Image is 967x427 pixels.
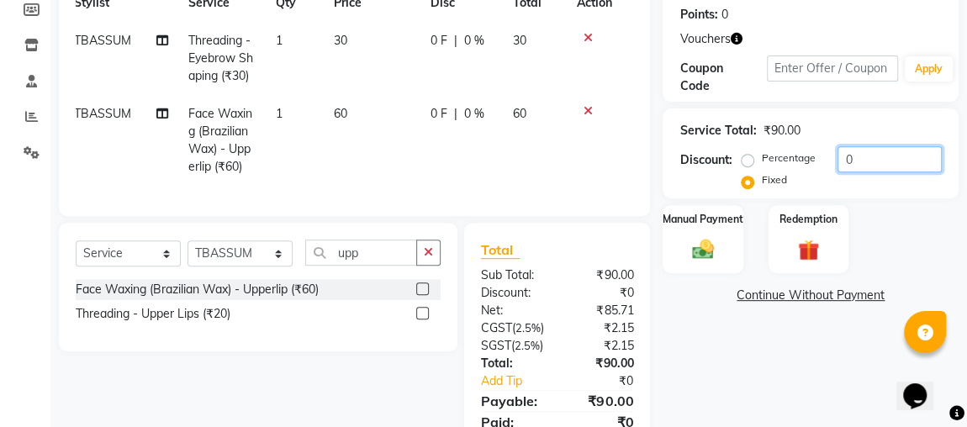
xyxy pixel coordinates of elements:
[431,105,447,123] span: 0 F
[721,6,727,24] div: 0
[431,32,447,50] span: 0 F
[685,237,721,261] img: _cash.svg
[557,302,647,319] div: ₹85.71
[464,105,484,123] span: 0 %
[468,302,557,319] div: Net:
[515,321,541,335] span: 2.5%
[513,33,526,48] span: 30
[468,266,557,284] div: Sub Total:
[663,212,743,227] label: Manual Payment
[515,339,540,352] span: 2.5%
[468,284,557,302] div: Discount:
[454,32,457,50] span: |
[74,106,131,121] span: TBASSUM
[763,122,800,140] div: ₹90.00
[464,32,484,50] span: 0 %
[666,287,955,304] a: Continue Without Payment
[481,338,511,353] span: SGST
[679,60,767,95] div: Coupon Code
[557,391,647,411] div: ₹90.00
[481,320,512,335] span: CGST
[761,150,815,166] label: Percentage
[468,355,557,372] div: Total:
[276,33,283,48] span: 1
[468,372,572,390] a: Add Tip
[572,372,646,390] div: ₹0
[557,319,647,337] div: ₹2.15
[468,337,557,355] div: ( )
[557,266,647,284] div: ₹90.00
[454,105,457,123] span: |
[761,172,786,187] label: Fixed
[76,305,230,323] div: Threading - Upper Lips (₹20)
[896,360,950,410] iframe: chat widget
[779,212,838,227] label: Redemption
[334,106,347,121] span: 60
[557,337,647,355] div: ₹2.15
[679,6,717,24] div: Points:
[679,30,730,48] span: Vouchers
[74,33,131,48] span: TBASSUM
[76,281,319,298] div: Face Waxing (Brazilian Wax) - Upperlip (₹60)
[468,319,557,337] div: ( )
[679,122,756,140] div: Service Total:
[767,55,898,82] input: Enter Offer / Coupon Code
[188,33,253,83] span: Threading - Eyebrow Shaping (₹30)
[188,106,252,174] span: Face Waxing (Brazilian Wax) - Upperlip (₹60)
[557,355,647,372] div: ₹90.00
[334,33,347,48] span: 30
[791,237,827,264] img: _gift.svg
[679,151,732,169] div: Discount:
[905,56,953,82] button: Apply
[513,106,526,121] span: 60
[481,241,520,259] span: Total
[468,391,557,411] div: Payable:
[305,240,417,266] input: Search or Scan
[557,284,647,302] div: ₹0
[276,106,283,121] span: 1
